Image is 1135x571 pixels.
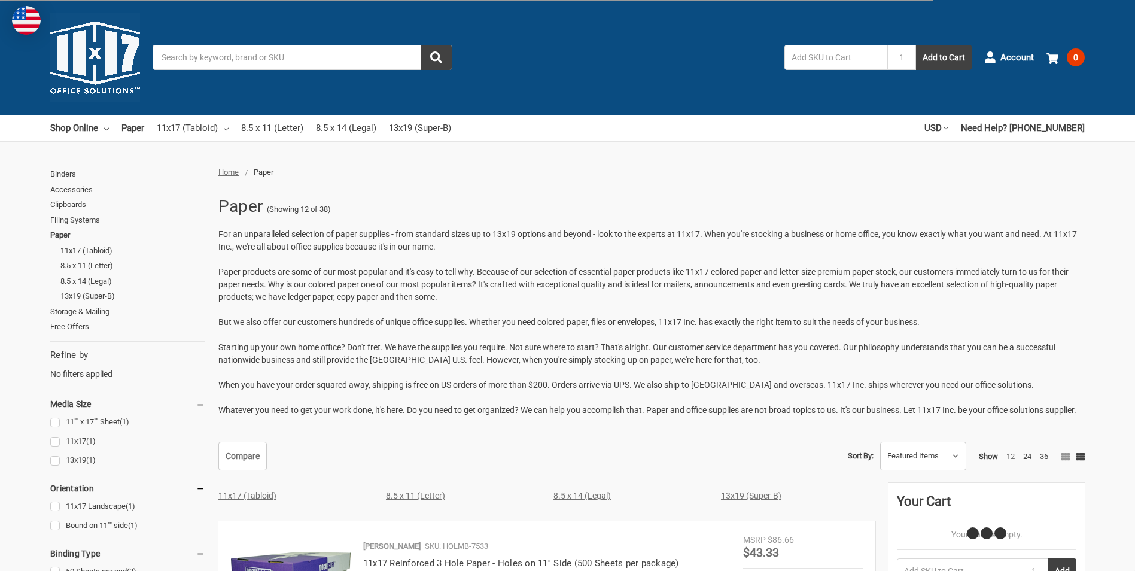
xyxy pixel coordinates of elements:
a: Shop Online [50,115,109,141]
p: [PERSON_NAME] [363,540,421,552]
span: Show [979,452,998,461]
a: Storage & Mailing [50,304,205,320]
input: Search by keyword, brand or SKU [153,45,452,70]
div: Your Cart [897,491,1076,520]
p: Your Cart Is Empty. [897,529,1076,541]
a: Compare [218,442,267,470]
a: 11x17 (Tabloid) [218,491,276,500]
a: 12 [1006,452,1015,461]
input: Add SKU to Cart [784,45,887,70]
a: Home [218,168,239,177]
span: (Showing 12 of 38) [267,204,331,215]
span: (1) [128,521,138,530]
span: (1) [126,502,135,511]
a: Free Offers [50,319,205,335]
a: 13x19 (Super-B) [721,491,781,500]
a: Clipboards [50,197,205,212]
h5: Refine by [50,348,205,362]
a: 11x17 Reinforced 3 Hole Paper - Holes on 11'' Side (500 Sheets per package) [363,558,679,569]
span: $86.66 [768,535,794,545]
span: 0 [1067,48,1085,66]
a: 24 [1023,452,1031,461]
a: 11"" x 17"" Sheet [50,414,205,430]
h5: Orientation [50,481,205,496]
a: Paper [121,115,144,141]
span: Paper [254,168,273,177]
a: 8.5 x 11 (Letter) [60,258,205,274]
a: 8.5 x 14 (Legal) [553,491,611,500]
button: Add to Cart [916,45,972,70]
a: 11x17 Landscape [50,499,205,515]
p: For an unparalleled selection of paper supplies - from standard sizes up to 13x19 options and bey... [218,228,1085,417]
p: SKU: HOLMB-7533 [425,540,488,552]
img: 11x17.com [50,13,140,102]
span: (1) [86,455,96,464]
a: Binders [50,166,205,182]
h5: Media Size [50,397,205,411]
a: 13x19 (Super-B) [389,115,451,141]
a: 11x17 (Tabloid) [157,115,229,141]
a: Filing Systems [50,212,205,228]
span: Account [1000,51,1034,65]
a: 11x17 (Tabloid) [60,243,205,259]
a: Accessories [50,182,205,198]
a: 8.5 x 11 (Letter) [241,115,303,141]
h1: Paper [218,191,263,222]
img: duty and tax information for United States [12,6,41,35]
a: Bound on 11"" side [50,518,205,534]
h5: Binding Type [50,546,205,561]
a: Need Help? [PHONE_NUMBER] [961,115,1085,141]
a: 36 [1040,452,1048,461]
span: (1) [86,436,96,445]
span: (1) [120,417,129,426]
a: 8.5 x 14 (Legal) [60,274,205,289]
a: 8.5 x 11 (Letter) [386,491,445,500]
a: 13x19 [50,452,205,469]
a: Account [984,42,1034,73]
a: 8.5 x 14 (Legal) [316,115,376,141]
a: 11x17 [50,433,205,449]
div: No filters applied [50,348,205,381]
div: MSRP [743,534,766,546]
label: Sort By: [848,447,874,465]
span: $43.33 [743,545,779,560]
a: Paper [50,227,205,243]
a: 13x19 (Super-B) [60,288,205,304]
a: 0 [1046,42,1085,73]
a: USD [924,115,948,141]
